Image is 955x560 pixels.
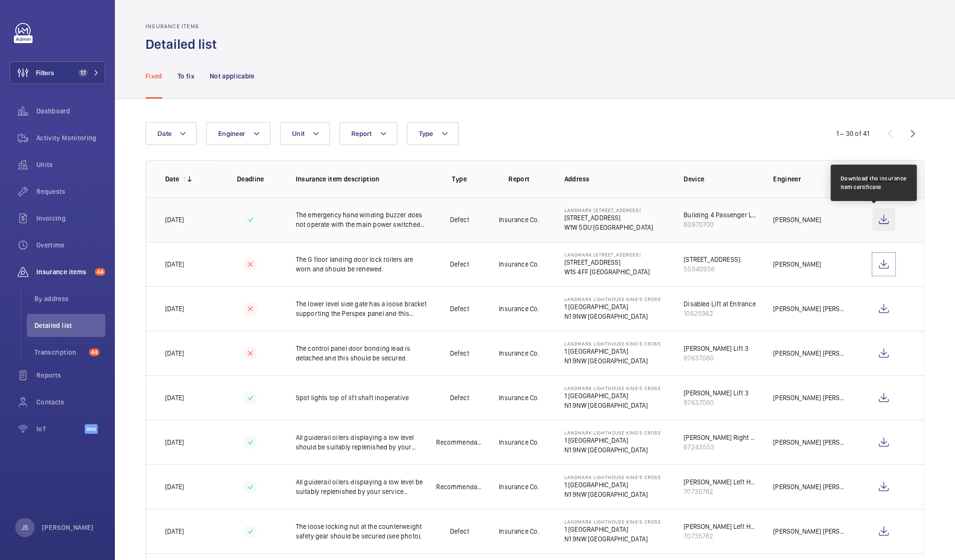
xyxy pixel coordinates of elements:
[564,296,661,302] p: Landmark Lighthouse King's Cross
[450,348,469,358] p: Defect
[840,174,907,191] div: Download the insurance item certificate
[296,477,430,496] p: All guiderail oilers displaying a low level be suitably replenished by your service provider.
[564,347,661,356] p: 1 [GEOGRAPHIC_DATA]
[95,268,105,276] span: 44
[165,437,184,447] p: [DATE]
[165,215,184,224] p: [DATE]
[684,210,758,220] div: Building 4 Passenger Lift
[564,356,661,366] p: N1 9NW [GEOGRAPHIC_DATA]
[450,259,469,269] p: Defect
[499,526,539,536] p: Insurance Co.
[773,259,821,269] p: [PERSON_NAME]
[34,321,105,330] span: Detailed list
[407,122,459,145] button: Type
[499,393,539,403] p: Insurance Co.
[499,259,539,269] p: Insurance Co.
[684,398,749,407] div: 97637060
[684,255,742,264] div: [STREET_ADDRESS].
[296,255,430,274] p: The G floor landing door lock rollers are worn and should be renewed.
[684,477,758,487] div: [PERSON_NAME] Left Hand Passenger Lift 1
[292,130,304,137] span: Unit
[36,213,105,223] span: Invoicing
[684,264,742,274] div: 55040938
[436,174,483,184] p: Type
[684,433,758,442] div: [PERSON_NAME] Right Hand Passenger Lift 2
[684,309,756,318] div: 10625962
[564,391,661,401] p: 1 [GEOGRAPHIC_DATA]
[499,215,539,224] p: Insurance Co.
[79,69,88,77] span: 17
[564,302,661,312] p: 1 [GEOGRAPHIC_DATA]
[684,487,758,496] div: 70735782
[436,437,483,447] p: Recommendation
[218,130,245,137] span: Engineer
[499,482,539,492] p: Insurance Co.
[773,393,847,403] p: [PERSON_NAME] [PERSON_NAME]
[146,122,197,145] button: Date
[146,71,162,81] p: Fixed
[684,522,758,531] div: [PERSON_NAME] Left Hand Passenger Lift 1
[296,393,430,403] p: Spot lights top of lift shaft inoperative
[564,207,653,213] p: Landmark [STREET_ADDRESS]
[339,122,397,145] button: Report
[34,294,105,303] span: By address
[564,401,661,410] p: N1 9NW [GEOGRAPHIC_DATA]
[564,490,661,499] p: N1 9NW [GEOGRAPHIC_DATA]
[684,299,756,309] div: Disabled Lift at Entrance
[296,344,430,363] p: The control panel door bonding lead is detached and this should be secured.
[564,385,661,391] p: Landmark Lighthouse King's Cross
[684,388,749,398] div: [PERSON_NAME] Lift 3
[564,430,661,436] p: Landmark Lighthouse King's Cross
[499,304,539,314] p: Insurance Co.
[36,68,54,78] span: Filters
[36,424,85,434] span: IoT
[146,35,223,53] h1: Detailed list
[178,71,194,81] p: To fix
[684,442,758,452] div: 67243553
[10,61,105,84] button: Filters17
[773,304,847,314] p: [PERSON_NAME] [PERSON_NAME]
[146,23,223,30] h2: Insurance items
[36,106,105,116] span: Dashboard
[684,344,749,353] div: [PERSON_NAME] Lift 3
[165,393,184,403] p: [DATE]
[773,526,847,536] p: [PERSON_NAME] [PERSON_NAME]
[296,433,430,452] p: All guiderail oilers displaying a low level should be suitably replenished by your service provider
[499,348,539,358] p: Insurance Co.
[564,519,661,525] p: Landmark Lighthouse King's Cross
[564,525,661,534] p: 1 [GEOGRAPHIC_DATA]
[210,71,255,81] p: Not applicable
[450,304,469,314] p: Defect
[89,348,100,356] span: 44
[564,436,661,445] p: 1 [GEOGRAPHIC_DATA]
[36,160,105,169] span: Units
[36,397,105,407] span: Contacts
[165,174,179,184] p: Date
[564,534,661,544] p: N1 9NW [GEOGRAPHIC_DATA]
[450,215,469,224] p: Defect
[773,174,847,184] p: Engineer
[564,174,668,184] p: Address
[564,252,650,258] p: Landmark [STREET_ADDRESS]
[34,347,85,357] span: Transcription
[36,187,105,196] span: Requests
[564,480,661,490] p: 1 [GEOGRAPHIC_DATA]
[227,174,274,184] p: Deadline
[564,213,653,223] p: [STREET_ADDRESS]
[499,437,539,447] p: Insurance Co.
[564,474,661,480] p: Landmark Lighthouse King's Cross
[296,210,430,229] p: The emergency hand winding buzzer does not operate with the main power switched off and this shou...
[36,133,105,143] span: Activity Monitoring
[773,482,847,492] p: [PERSON_NAME] [PERSON_NAME]
[165,526,184,536] p: [DATE]
[564,267,650,277] p: W1S 4FF [GEOGRAPHIC_DATA]
[564,258,650,267] p: [STREET_ADDRESS]
[836,129,869,138] div: 1 – 30 of 41
[36,370,105,380] span: Reports
[450,526,469,536] p: Defect
[85,424,98,434] span: Beta
[419,130,433,137] span: Type
[296,174,430,184] p: Insurance item description
[450,393,469,403] p: Defect
[496,174,542,184] p: Report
